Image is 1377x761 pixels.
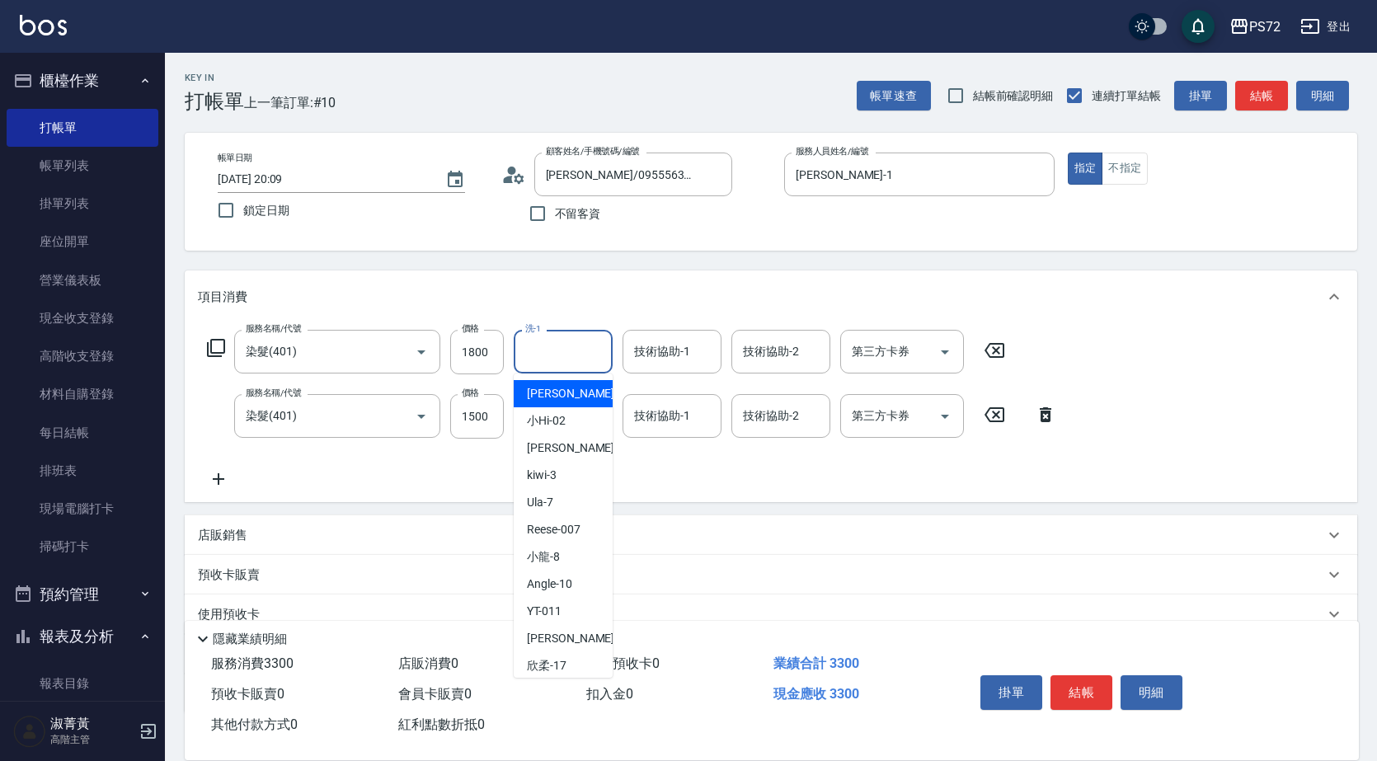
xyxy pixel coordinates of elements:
span: [PERSON_NAME] -03 [527,439,631,457]
p: 使用預收卡 [198,606,260,623]
input: YYYY/MM/DD hh:mm [218,166,429,193]
span: 業績合計 3300 [773,655,859,671]
span: 預收卡販賣 0 [211,686,284,702]
button: Open [408,339,435,365]
label: 價格 [462,387,479,399]
span: 使用預收卡 0 [586,655,660,671]
label: 帳單日期 [218,152,252,164]
p: 隱藏業績明細 [213,631,287,648]
span: Ula -7 [527,494,553,511]
p: 項目消費 [198,289,247,306]
a: 掛單列表 [7,185,158,223]
span: 小Hi -02 [527,412,566,430]
a: 打帳單 [7,109,158,147]
span: kiwi -3 [527,467,557,484]
span: 扣入金 0 [586,686,633,702]
button: PS72 [1223,10,1287,44]
button: Open [408,403,435,430]
span: Angle -10 [527,575,572,593]
button: Choose date, selected date is 2025-09-20 [435,160,475,200]
label: 顧客姓名/手機號碼/編號 [546,145,640,157]
h5: 淑菁黃 [50,716,134,732]
span: 店販消費 0 [398,655,458,671]
span: [PERSON_NAME] -15 [527,630,631,647]
span: 紅利點數折抵 0 [398,716,485,732]
label: 價格 [462,322,479,335]
button: 掛單 [980,675,1042,710]
button: 結帳 [1050,675,1112,710]
div: PS72 [1249,16,1281,37]
button: 指定 [1068,153,1103,185]
p: 預收卡販賣 [198,566,260,584]
a: 現場電腦打卡 [7,490,158,528]
button: save [1182,10,1215,43]
button: 預約管理 [7,573,158,616]
span: 上一筆訂單:#10 [244,92,336,113]
button: 結帳 [1235,81,1288,111]
p: 高階主管 [50,732,134,747]
button: 櫃檯作業 [7,59,158,102]
span: 鎖定日期 [243,202,289,219]
span: Reese -007 [527,521,580,538]
a: 帳單列表 [7,147,158,185]
span: 欣柔 -17 [527,657,566,674]
h2: Key In [185,73,244,83]
a: 現金收支登錄 [7,299,158,337]
div: 使用預收卡 [185,594,1357,634]
div: 項目消費 [185,270,1357,323]
label: 服務人員姓名/編號 [796,145,868,157]
span: 小龍 -8 [527,548,560,566]
h3: 打帳單 [185,90,244,113]
a: 排班表 [7,452,158,490]
span: 結帳前確認明細 [973,87,1054,105]
span: 不留客資 [555,205,601,223]
a: 營業儀表板 [7,261,158,299]
label: 服務名稱/代號 [246,387,301,399]
div: 店販銷售 [185,515,1357,555]
button: 登出 [1294,12,1357,42]
label: 洗-1 [525,322,541,335]
span: 服務消費 3300 [211,655,294,671]
button: Open [932,403,958,430]
button: 明細 [1121,675,1182,710]
img: Logo [20,15,67,35]
a: 報表目錄 [7,665,158,702]
button: 帳單速查 [857,81,931,111]
span: YT -011 [527,603,562,620]
p: 店販銷售 [198,527,247,544]
span: 其他付款方式 0 [211,716,298,732]
button: 明細 [1296,81,1349,111]
span: [PERSON_NAME] -1 [527,385,624,402]
a: 座位開單 [7,223,158,261]
button: 報表及分析 [7,615,158,658]
span: 連續打單結帳 [1092,87,1161,105]
button: Open [932,339,958,365]
button: 不指定 [1102,153,1148,185]
span: 會員卡販賣 0 [398,686,472,702]
button: 掛單 [1174,81,1227,111]
a: 高階收支登錄 [7,337,158,375]
span: 現金應收 3300 [773,686,859,702]
a: 材料自購登錄 [7,375,158,413]
img: Person [13,715,46,748]
label: 服務名稱/代號 [246,322,301,335]
a: 掃碼打卡 [7,528,158,566]
a: 每日結帳 [7,414,158,452]
div: 預收卡販賣 [185,555,1357,594]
